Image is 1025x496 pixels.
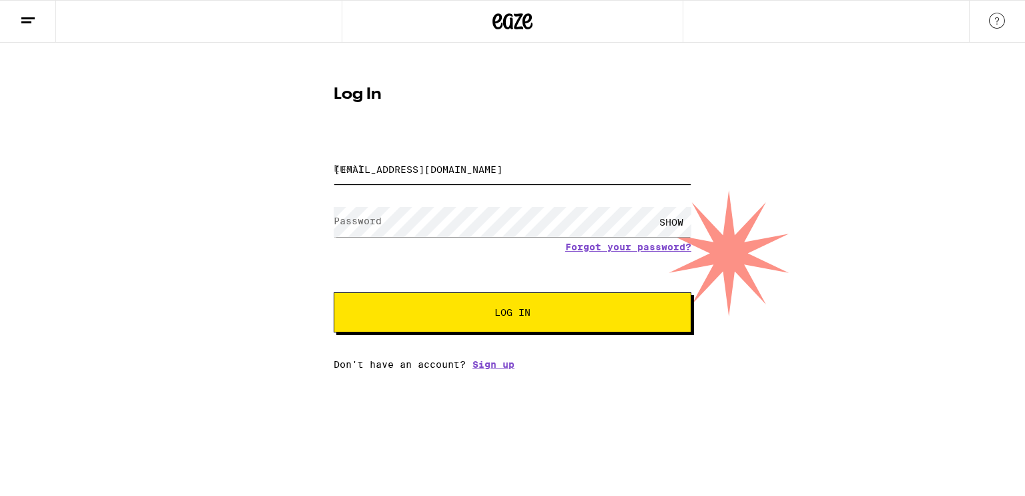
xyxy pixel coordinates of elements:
span: Hi. Need any help? [14,9,102,20]
a: Sign up [472,359,515,370]
a: Forgot your password? [565,242,691,252]
h1: Log In [334,87,691,103]
span: Log In [494,308,531,317]
label: Password [334,216,382,226]
input: Email [334,154,691,184]
div: Don't have an account? [334,359,691,370]
div: SHOW [651,207,691,237]
label: Email [334,163,364,174]
button: Log In [334,292,691,332]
